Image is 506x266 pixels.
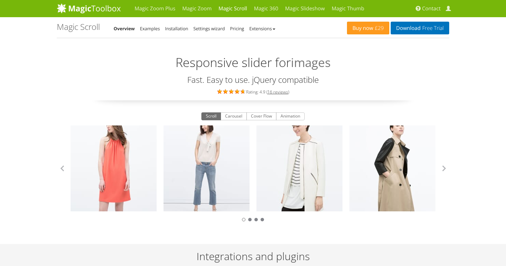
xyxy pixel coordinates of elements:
a: Examples [140,25,160,32]
img: MagicToolbox.com - Image tools for your website [57,3,121,13]
h2: Responsive slider for [57,47,449,72]
h3: Fast. Easy to use. jQuery compatible [57,75,449,84]
span: images [291,54,331,72]
a: Extensions [249,25,275,32]
a: Installation [165,25,188,32]
button: Carousel [221,112,247,121]
button: Scroll [201,112,221,121]
span: £29 [373,25,384,31]
span: Free Trial [421,25,444,31]
a: 16 reviews [267,89,288,95]
a: DownloadFree Trial [391,22,449,34]
button: Animation [276,112,305,121]
a: Settings wizard [193,25,225,32]
a: Overview [114,25,135,32]
a: Pricing [230,25,244,32]
div: Rating: 4.9 ( ) [57,88,449,95]
span: Contact [422,5,441,12]
h1: Magic Scroll [57,22,100,31]
a: Buy now£29 [347,22,389,34]
button: Cover Flow [246,112,276,121]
